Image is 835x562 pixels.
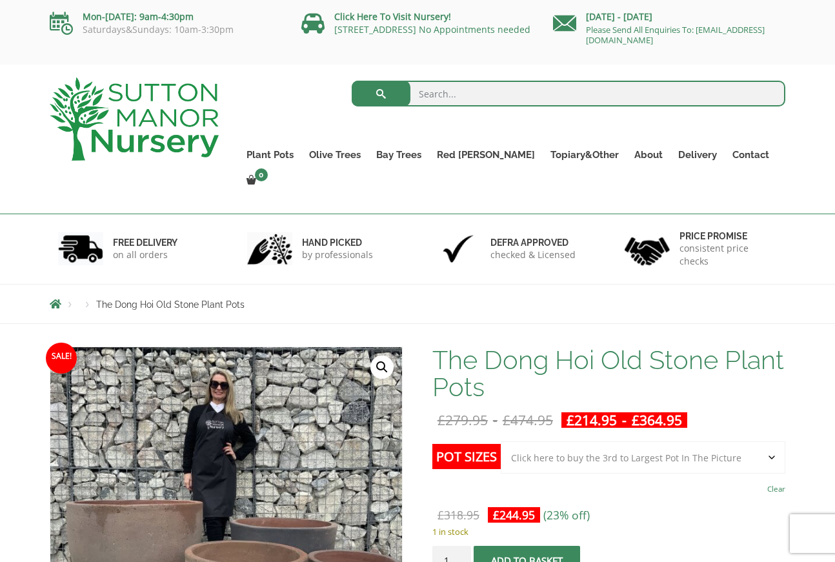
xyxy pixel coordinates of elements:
p: Mon-[DATE]: 9am-4:30pm [50,9,282,25]
a: Plant Pots [239,146,301,164]
label: Pot Sizes [432,444,501,469]
a: 0 [239,172,272,190]
img: 3.jpg [436,232,481,265]
span: (23% off) [543,507,590,523]
img: 1.jpg [58,232,103,265]
a: Clear options [767,480,785,498]
a: Delivery [670,146,725,164]
a: Please Send All Enquiries To: [EMAIL_ADDRESS][DOMAIN_NAME] [586,24,765,46]
h6: FREE DELIVERY [113,237,177,248]
span: 0 [255,168,268,181]
p: Saturdays&Sundays: 10am-3:30pm [50,25,282,35]
img: 2.jpg [247,232,292,265]
span: £ [493,507,499,523]
p: checked & Licensed [490,248,576,261]
a: Red [PERSON_NAME] [429,146,543,164]
span: £ [567,411,574,429]
a: View full-screen image gallery [370,356,394,379]
p: [DATE] - [DATE] [553,9,785,25]
a: Click Here To Visit Nursery! [334,10,451,23]
img: logo [50,77,219,161]
p: 1 in stock [432,524,785,539]
input: Search... [352,81,786,106]
span: Sale! [46,343,77,374]
a: Bay Trees [368,146,429,164]
bdi: 214.95 [567,411,617,429]
a: [STREET_ADDRESS] No Appointments needed [334,23,530,35]
span: £ [503,411,510,429]
a: Olive Trees [301,146,368,164]
h6: Price promise [679,230,778,242]
h1: The Dong Hoi Old Stone Plant Pots [432,346,785,401]
span: £ [438,507,444,523]
img: 4.jpg [625,229,670,268]
span: The Dong Hoi Old Stone Plant Pots [96,299,245,310]
span: £ [632,411,639,429]
h6: hand picked [302,237,373,248]
nav: Breadcrumbs [50,299,785,309]
bdi: 279.95 [438,411,488,429]
p: on all orders [113,248,177,261]
a: Contact [725,146,777,164]
p: by professionals [302,248,373,261]
p: consistent price checks [679,242,778,268]
del: - [432,412,558,428]
ins: - [561,412,687,428]
a: Topiary&Other [543,146,627,164]
span: £ [438,411,445,429]
a: About [627,146,670,164]
bdi: 364.95 [632,411,682,429]
bdi: 318.95 [438,507,479,523]
h6: Defra approved [490,237,576,248]
bdi: 474.95 [503,411,553,429]
bdi: 244.95 [493,507,535,523]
